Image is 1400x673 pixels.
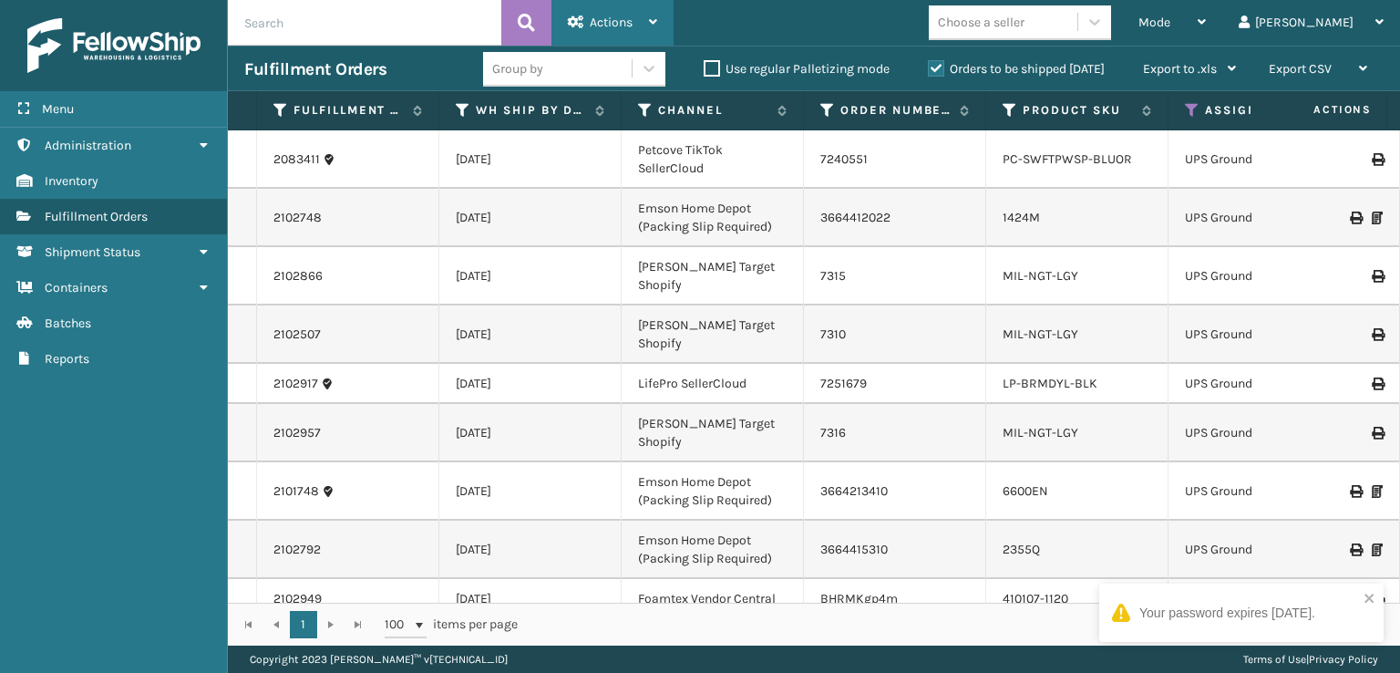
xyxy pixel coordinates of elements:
td: [DATE] [439,189,622,247]
td: 7310 [804,305,986,364]
td: [DATE] [439,462,622,521]
td: 3664213410 [804,462,986,521]
a: 1 [290,611,317,638]
span: Batches [45,316,91,331]
label: Orders to be shipped [DATE] [928,61,1105,77]
td: 7315 [804,247,986,305]
td: [DATE] [439,247,622,305]
td: [DATE] [439,364,622,404]
a: 2101748 [273,482,319,501]
td: 3664412022 [804,189,986,247]
i: Print Label [1350,544,1361,556]
i: Print Label [1372,427,1383,440]
span: Export CSV [1269,61,1332,77]
td: BHRMKgp4m [804,579,986,619]
p: Copyright 2023 [PERSON_NAME]™ v [TECHNICAL_ID] [250,646,508,673]
div: Your password expires [DATE]. [1139,604,1315,623]
span: Actions [590,15,633,30]
span: Shipment Status [45,244,140,260]
i: Print Label [1350,212,1361,224]
td: UPS Ground [1168,247,1351,305]
a: 1424M [1003,210,1040,225]
td: UPS Ground [1168,305,1351,364]
i: Print Label [1350,485,1361,498]
span: Fulfillment Orders [45,209,148,224]
span: Inventory [45,173,98,189]
h3: Fulfillment Orders [244,58,386,80]
a: LP-BRMDYL-BLK [1003,376,1097,391]
span: Actions [1256,95,1383,125]
td: [DATE] [439,305,622,364]
td: Petcove TikTok SellerCloud [622,130,804,189]
td: [DATE] [439,130,622,189]
a: 410107-1120 [1003,591,1068,606]
a: 2355Q [1003,542,1040,557]
a: 6600EN [1003,483,1048,499]
td: UPS Ground [1168,189,1351,247]
label: Use regular Palletizing mode [704,61,890,77]
span: items per page [385,611,518,638]
td: [PERSON_NAME] Target Shopify [622,404,804,462]
span: Menu [42,101,74,117]
i: Print Packing Slip [1372,212,1383,224]
span: Containers [45,280,108,295]
a: MIL-NGT-LGY [1003,268,1078,284]
td: LifePro SellerCloud [622,364,804,404]
span: Administration [45,138,131,153]
td: Emson Home Depot (Packing Slip Required) [622,521,804,579]
i: Print Label [1372,153,1383,166]
td: 7316 [804,404,986,462]
a: MIL-NGT-LGY [1003,425,1078,440]
label: Assigned Carrier Service [1205,102,1315,119]
td: UPS Ground [1168,130,1351,189]
a: 2102957 [273,424,321,442]
label: Order Number [840,102,951,119]
button: close [1364,591,1376,608]
img: logo [27,18,201,73]
i: Print Label [1372,378,1383,390]
a: PC-SWFTPWSP-BLUOR [1003,151,1132,167]
td: [PERSON_NAME] Target Shopify [622,305,804,364]
div: Choose a seller [938,13,1024,32]
td: Emson Home Depot (Packing Slip Required) [622,189,804,247]
div: 1 - 30 of 30 items [543,616,1380,634]
i: Print Label [1372,328,1383,341]
label: Fulfillment Order Id [293,102,404,119]
span: Mode [1138,15,1170,30]
label: Channel [658,102,768,119]
td: 3664415310 [804,521,986,579]
a: 2102748 [273,209,322,227]
td: 7240551 [804,130,986,189]
a: 2102866 [273,267,323,285]
td: [DATE] [439,404,622,462]
span: Export to .xls [1143,61,1217,77]
td: UPS Ground [1168,364,1351,404]
td: [DATE] [439,521,622,579]
td: 7251679 [804,364,986,404]
a: 2083411 [273,150,320,169]
label: Product SKU [1023,102,1133,119]
td: UPS Ground [1168,521,1351,579]
td: UPS Ground [1168,579,1351,619]
td: Foamtex Vendor Central [622,579,804,619]
td: UPS Ground [1168,462,1351,521]
td: [DATE] [439,579,622,619]
a: 2102792 [273,541,321,559]
label: WH Ship By Date [476,102,586,119]
i: Print Label [1372,270,1383,283]
span: Reports [45,351,89,367]
a: MIL-NGT-LGY [1003,326,1078,342]
i: Print Packing Slip [1372,544,1383,556]
span: 100 [385,616,412,634]
a: 2102507 [273,326,321,344]
td: Emson Home Depot (Packing Slip Required) [622,462,804,521]
a: 2102917 [273,375,318,393]
div: Group by [492,59,543,78]
td: UPS Ground [1168,404,1351,462]
a: 2102949 [273,590,322,608]
td: [PERSON_NAME] Target Shopify [622,247,804,305]
i: Print Packing Slip [1372,485,1383,498]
